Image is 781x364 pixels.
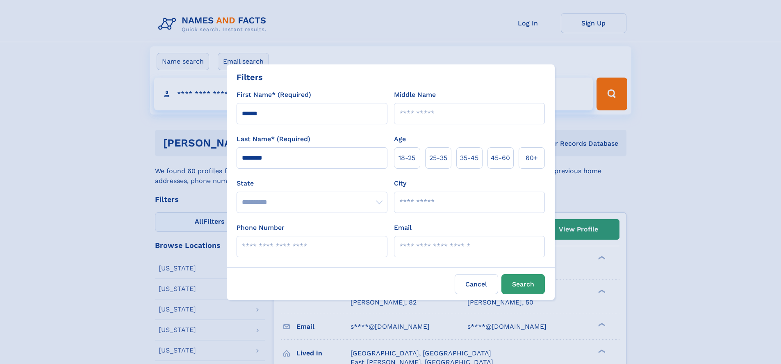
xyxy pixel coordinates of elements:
[237,71,263,83] div: Filters
[491,153,510,163] span: 45‑60
[237,179,387,188] label: State
[237,223,285,233] label: Phone Number
[237,134,310,144] label: Last Name* (Required)
[394,90,436,100] label: Middle Name
[526,153,538,163] span: 60+
[455,274,498,294] label: Cancel
[394,134,406,144] label: Age
[394,223,412,233] label: Email
[501,274,545,294] button: Search
[237,90,311,100] label: First Name* (Required)
[429,153,447,163] span: 25‑35
[394,179,406,188] label: City
[398,153,415,163] span: 18‑25
[460,153,478,163] span: 35‑45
